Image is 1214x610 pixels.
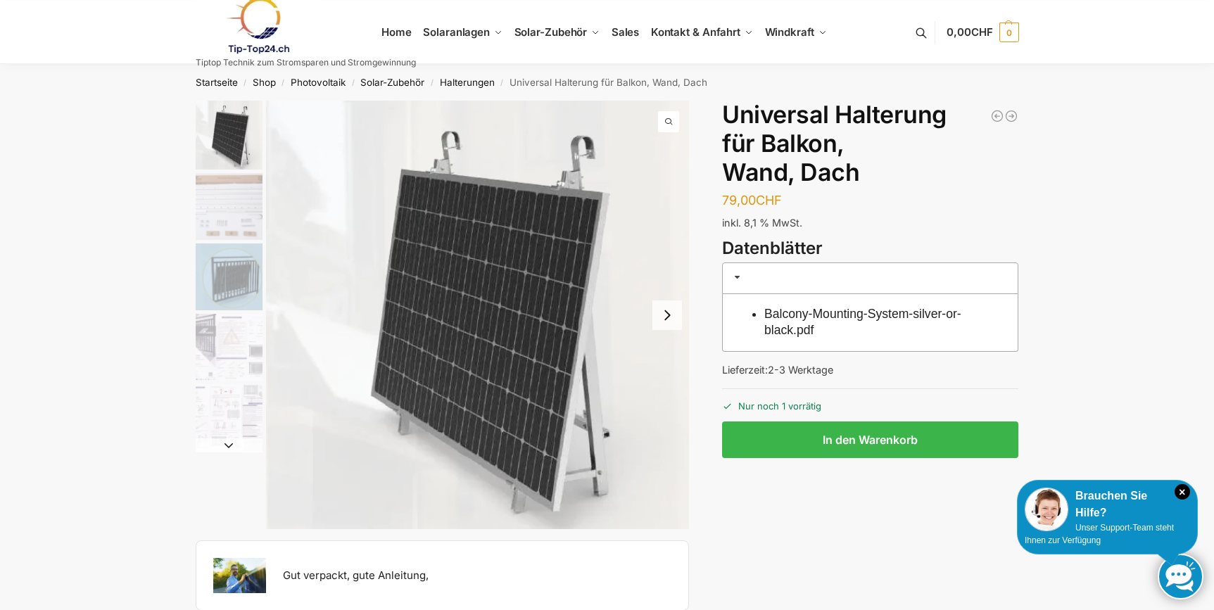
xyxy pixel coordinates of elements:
span: / [495,77,510,89]
h3: Datenblätter [722,236,1018,261]
img: Screenshot 2025-03-06 153434 [196,243,263,310]
span: / [424,77,439,89]
a: Halterungen [440,77,495,88]
span: CHF [971,25,993,39]
img: Screenshot 2025-03-06 155903 [196,173,263,240]
button: In den Warenkorb [722,421,1018,458]
span: Sales [612,25,640,39]
li: 3 / 5 [192,241,263,312]
img: Montageanleitung seite2 [196,384,263,451]
li: 5 / 5 [192,382,263,452]
img: Customer service [1025,488,1068,531]
a: Startseite [196,77,238,88]
span: Unser Support-Team steht Ihnen zur Verfügung [1025,523,1174,545]
button: Next slide [652,300,682,330]
span: CHF [756,193,782,208]
li: 1 / 5 [266,101,690,529]
a: Shop [253,77,276,88]
iframe: Sicherer Rahmen für schnelle Bezahlvorgänge [719,466,1021,506]
a: Balcony-Mounting-System-silver-or-black.pdf [764,307,961,337]
span: 0,00 [947,25,992,39]
li: 4 / 5 [192,312,263,382]
h1: Universal Halterung für Balkon, Wand, Dach [722,101,1018,186]
span: Lieferzeit: [722,364,833,376]
span: / [276,77,291,89]
i: Schließen [1175,484,1190,500]
img: Businessman holding solar panel, standing outdoor at garden. [213,558,266,593]
span: / [238,77,253,89]
img: Balkonhalterungen [196,101,263,170]
li: 1 / 5 [192,101,263,171]
div: Gut verpackt, gute Anleitung, [283,568,429,584]
a: Befestigung SolarpaneeleBalkonhalterungen [266,101,690,529]
span: Solar-Zubehör [514,25,588,39]
p: Nur noch 1 vorrätig [722,388,1018,413]
a: Solar-Zubehör [508,1,605,64]
a: Windkraft [759,1,833,64]
p: Tiptop Technik zum Stromsparen und Stromgewinnung [196,58,416,67]
span: Solaranlagen [423,25,490,39]
span: Windkraft [765,25,814,39]
a: Solar-Zubehör [360,77,424,88]
a: Halterung für 1 Photovoltaik Module verstellbar [1004,109,1018,123]
a: PV MONTAGESYSTEM FÜR WELLDACH, BLECHDACH, WELLPLATTEN, GEEIGNET FÜR 2 MODULE [990,109,1004,123]
span: Kontakt & Anfahrt [651,25,740,39]
a: 0,00CHF 0 [947,11,1018,53]
a: Photovoltaik [291,77,346,88]
span: inkl. 8,1 % MwSt. [722,217,802,229]
bdi: 79,00 [722,193,782,208]
li: 2 / 5 [192,171,263,241]
span: / [346,77,360,89]
img: Balkonhalterungen [266,101,690,529]
button: Next slide [196,438,263,452]
a: Sales [605,1,645,64]
div: Brauchen Sie Hilfe? [1025,488,1190,521]
nav: Breadcrumb [170,64,1044,101]
span: 0 [999,23,1019,42]
a: Solaranlagen [417,1,508,64]
a: Kontakt & Anfahrt [645,1,759,64]
span: 2-3 Werktage [768,364,833,376]
img: Montageanleitung seit1 [196,314,263,381]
